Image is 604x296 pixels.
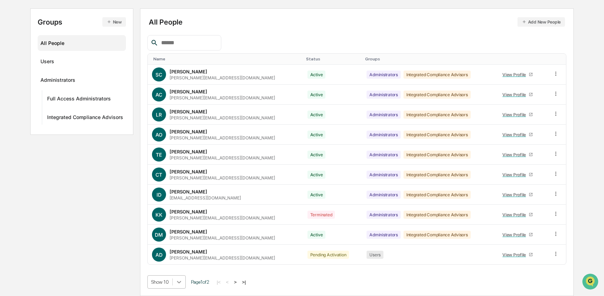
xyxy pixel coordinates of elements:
[307,171,326,179] div: Active
[7,15,128,26] p: How can we help?
[367,131,401,139] div: Administrators
[517,17,565,27] button: Add New People
[58,88,87,96] span: Attestations
[47,114,123,123] div: Integrated Compliance Advisors
[120,56,128,64] button: Start new chat
[155,92,162,98] span: AC
[14,102,44,109] span: Data Lookup
[170,249,207,255] div: [PERSON_NAME]
[403,131,471,139] div: Integrated Compliance Advisors
[500,189,536,200] a: View Profile
[367,171,401,179] div: Administrators
[170,195,241,200] div: [EMAIL_ADDRESS][DOMAIN_NAME]
[502,152,529,157] div: View Profile
[155,212,163,218] span: KK
[156,112,162,118] span: LR
[403,111,471,119] div: Integrated Compliance Advisors
[4,99,47,112] a: 🔎Data Lookup
[170,255,275,261] div: [PERSON_NAME][EMAIL_ADDRESS][DOMAIN_NAME]
[7,89,13,95] div: 🖐️
[155,232,163,238] span: DM
[170,135,275,140] div: [PERSON_NAME][EMAIL_ADDRESS][DOMAIN_NAME]
[403,151,471,159] div: Integrated Compliance Advisors
[170,89,207,94] div: [PERSON_NAME]
[502,252,529,257] div: View Profile
[40,58,54,67] div: Users
[500,149,536,160] a: View Profile
[367,91,401,99] div: Administrators
[215,279,223,285] button: |<
[500,69,536,80] a: View Profile
[307,151,326,159] div: Active
[403,91,471,99] div: Integrated Compliance Advisors
[40,77,75,85] div: Administrators
[153,57,300,61] div: Toggle SortBy
[170,75,275,80] div: [PERSON_NAME][EMAIL_ADDRESS][DOMAIN_NAME]
[4,86,48,98] a: 🖐️Preclearance
[502,72,529,77] div: View Profile
[500,229,536,240] a: View Profile
[500,209,536,220] a: View Profile
[365,57,492,61] div: Toggle SortBy
[307,251,349,259] div: Pending Activation
[170,215,275,221] div: [PERSON_NAME][EMAIL_ADDRESS][DOMAIN_NAME]
[157,192,161,198] span: ID
[307,91,326,99] div: Active
[155,252,163,258] span: AD
[170,109,207,114] div: [PERSON_NAME]
[170,115,275,120] div: [PERSON_NAME][EMAIL_ADDRESS][DOMAIN_NAME]
[14,88,45,96] span: Preclearance
[367,151,401,159] div: Administrators
[367,71,401,79] div: Administrators
[554,57,563,61] div: Toggle SortBy
[170,129,207,134] div: [PERSON_NAME]
[48,86,90,98] a: 🗄️Attestations
[500,109,536,120] a: View Profile
[403,231,471,239] div: Integrated Compliance Advisors
[581,273,600,292] iframe: Open customer support
[40,37,123,49] div: All People
[307,191,326,199] div: Active
[307,71,326,79] div: Active
[155,132,163,138] span: AO
[500,89,536,100] a: View Profile
[149,17,565,27] div: All People
[170,169,207,175] div: [PERSON_NAME]
[170,175,275,180] div: [PERSON_NAME][EMAIL_ADDRESS][DOMAIN_NAME]
[170,209,207,215] div: [PERSON_NAME]
[47,96,111,104] div: Full Access Administrators
[502,212,529,217] div: View Profile
[367,231,401,239] div: Administrators
[502,232,529,237] div: View Profile
[155,172,162,178] span: CT
[500,249,536,260] a: View Profile
[170,235,275,241] div: [PERSON_NAME][EMAIL_ADDRESS][DOMAIN_NAME]
[307,111,326,119] div: Active
[155,72,162,78] span: SC
[307,231,326,239] div: Active
[224,279,231,285] button: <
[403,171,471,179] div: Integrated Compliance Advisors
[170,149,207,154] div: [PERSON_NAME]
[102,17,126,27] button: New
[191,279,209,285] span: Page 1 of 2
[367,211,401,219] div: Administrators
[502,112,529,117] div: View Profile
[240,279,248,285] button: >|
[232,279,239,285] button: >
[367,251,383,259] div: Users
[70,119,85,124] span: Pylon
[170,229,207,235] div: [PERSON_NAME]
[367,111,401,119] div: Administrators
[502,132,529,137] div: View Profile
[38,17,126,27] div: Groups
[170,95,275,100] div: [PERSON_NAME][EMAIL_ADDRESS][DOMAIN_NAME]
[156,152,162,158] span: TE
[500,129,536,140] a: View Profile
[306,57,360,61] div: Toggle SortBy
[502,192,529,197] div: View Profile
[24,54,115,61] div: Start new chat
[403,71,471,79] div: Integrated Compliance Advisors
